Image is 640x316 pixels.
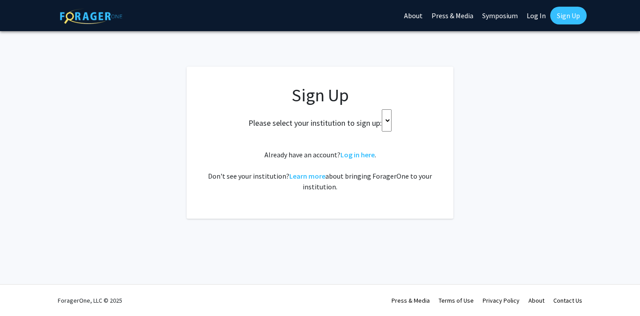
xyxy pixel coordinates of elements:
h1: Sign Up [204,84,436,106]
a: Learn more about bringing ForagerOne to your institution [289,172,325,180]
a: Terms of Use [439,296,474,304]
div: ForagerOne, LLC © 2025 [58,285,122,316]
a: About [528,296,544,304]
a: Press & Media [392,296,430,304]
a: Contact Us [553,296,582,304]
a: Log in here [340,150,375,159]
h2: Please select your institution to sign up: [248,118,382,128]
a: Privacy Policy [483,296,520,304]
a: Sign Up [550,7,587,24]
img: ForagerOne Logo [60,8,122,24]
div: Already have an account? . Don't see your institution? about bringing ForagerOne to your institut... [204,149,436,192]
